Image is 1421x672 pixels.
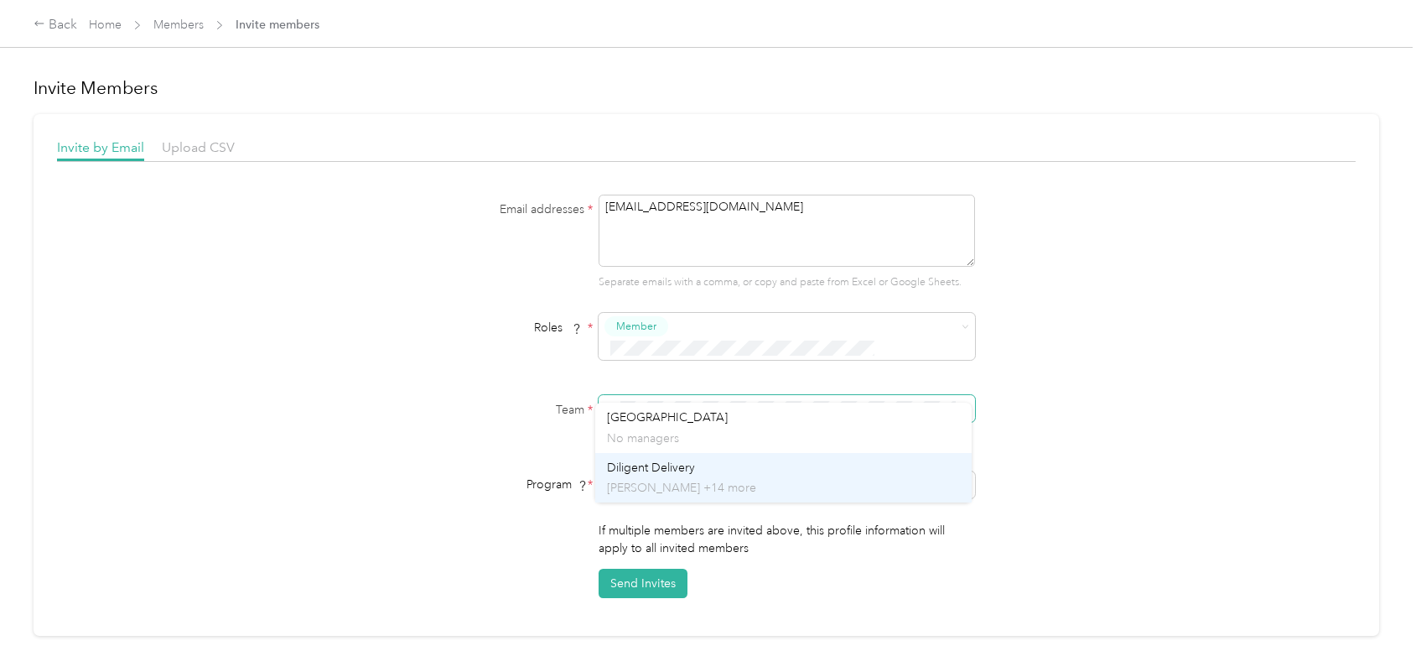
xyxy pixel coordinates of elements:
[384,201,594,218] label: Email addresses
[384,401,594,419] label: Team
[1327,578,1421,672] iframe: Everlance-gr Chat Button Frame
[607,430,960,447] p: No managers
[599,275,975,290] p: Separate emails with a comma, or copy and paste from Excel or Google Sheets.
[599,522,975,557] p: If multiple members are invited above, this profile information will apply to all invited members
[153,18,204,32] a: Members
[607,479,960,497] p: [PERSON_NAME] +14 more
[57,139,144,155] span: Invite by Email
[616,319,656,334] span: Member
[528,315,588,341] span: Roles
[162,139,235,155] span: Upload CSV
[89,18,122,32] a: Home
[604,316,668,337] button: Member
[599,569,687,598] button: Send Invites
[607,410,728,425] span: [GEOGRAPHIC_DATA]
[384,476,594,493] div: Program
[34,15,77,35] div: Back
[607,461,695,475] span: Diligent Delivery
[236,16,319,34] span: Invite members
[599,195,975,267] textarea: [EMAIL_ADDRESS][DOMAIN_NAME]
[34,76,1379,100] h1: Invite Members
